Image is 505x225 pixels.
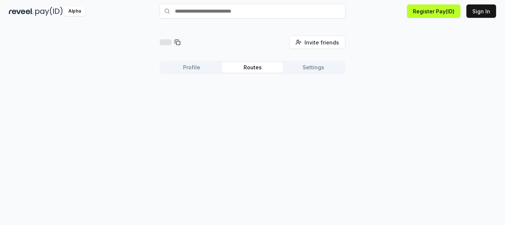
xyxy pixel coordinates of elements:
span: Invite friends [304,39,339,46]
div: Alpha [64,7,85,16]
img: pay_id [35,7,63,16]
button: Routes [222,62,283,73]
button: Settings [283,62,344,73]
button: Sign In [466,4,496,18]
button: Invite friends [289,36,345,49]
img: reveel_dark [9,7,34,16]
button: Register Pay(ID) [407,4,460,18]
button: Profile [161,62,222,73]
